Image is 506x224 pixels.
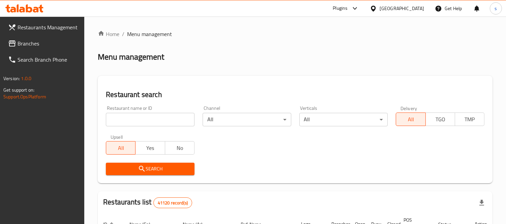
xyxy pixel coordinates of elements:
li: / [122,30,124,38]
h2: Restaurants list [103,197,192,208]
span: Get support on: [3,86,34,94]
a: Restaurants Management [3,19,85,35]
button: Yes [135,141,165,155]
h2: Menu management [98,52,164,62]
span: TGO [428,115,452,124]
button: All [106,141,136,155]
nav: breadcrumb [98,30,493,38]
span: All [109,143,133,153]
span: Yes [138,143,162,153]
input: Search for restaurant name or ID.. [106,113,195,126]
h2: Restaurant search [106,90,484,100]
label: Upsell [111,134,123,139]
span: Version: [3,74,20,83]
span: Restaurants Management [18,23,79,31]
span: 41120 record(s) [154,200,192,206]
button: TGO [425,113,455,126]
span: 1.0.0 [21,74,31,83]
button: All [396,113,425,126]
a: Search Branch Phone [3,52,85,68]
div: All [299,113,388,126]
div: Total records count [153,197,192,208]
button: TMP [455,113,484,126]
span: All [399,115,423,124]
a: Home [98,30,119,38]
span: No [168,143,192,153]
span: TMP [458,115,482,124]
span: Search Branch Phone [18,56,79,64]
span: Menu management [127,30,172,38]
div: [GEOGRAPHIC_DATA] [380,5,424,12]
button: Search [106,163,195,175]
label: Delivery [400,106,417,110]
span: Branches [18,39,79,47]
a: Branches [3,35,85,52]
div: Plugins [333,4,348,12]
div: Export file [474,195,490,211]
button: No [165,141,195,155]
a: Support.OpsPlatform [3,92,46,101]
span: s [495,5,497,12]
div: All [203,113,291,126]
span: Search [111,165,189,173]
